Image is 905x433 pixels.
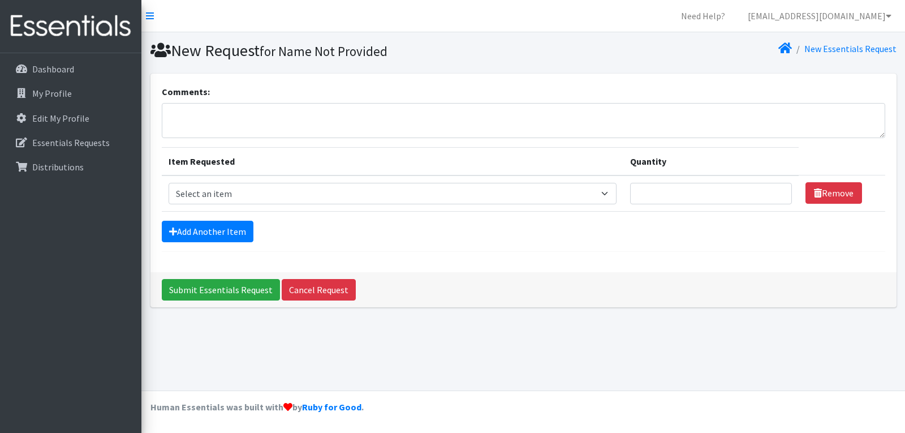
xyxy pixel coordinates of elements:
strong: Human Essentials was built with by . [150,401,364,413]
th: Quantity [623,147,798,175]
a: Need Help? [672,5,734,27]
a: Distributions [5,156,137,178]
p: Dashboard [32,63,74,75]
small: for Name Not Provided [260,43,387,59]
p: Edit My Profile [32,113,89,124]
a: Add Another Item [162,221,253,242]
p: Distributions [32,161,84,173]
p: Essentials Requests [32,137,110,148]
input: Submit Essentials Request [162,279,280,301]
img: HumanEssentials [5,7,137,45]
a: Edit My Profile [5,107,137,130]
p: My Profile [32,88,72,99]
a: Remove [805,182,862,204]
a: [EMAIL_ADDRESS][DOMAIN_NAME] [739,5,900,27]
label: Comments: [162,85,210,98]
a: Cancel Request [282,279,356,301]
a: Essentials Requests [5,131,137,154]
h1: New Request [150,41,519,61]
th: Item Requested [162,147,624,175]
a: Ruby for Good [302,401,361,413]
a: New Essentials Request [804,43,897,54]
a: Dashboard [5,58,137,80]
a: My Profile [5,82,137,105]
